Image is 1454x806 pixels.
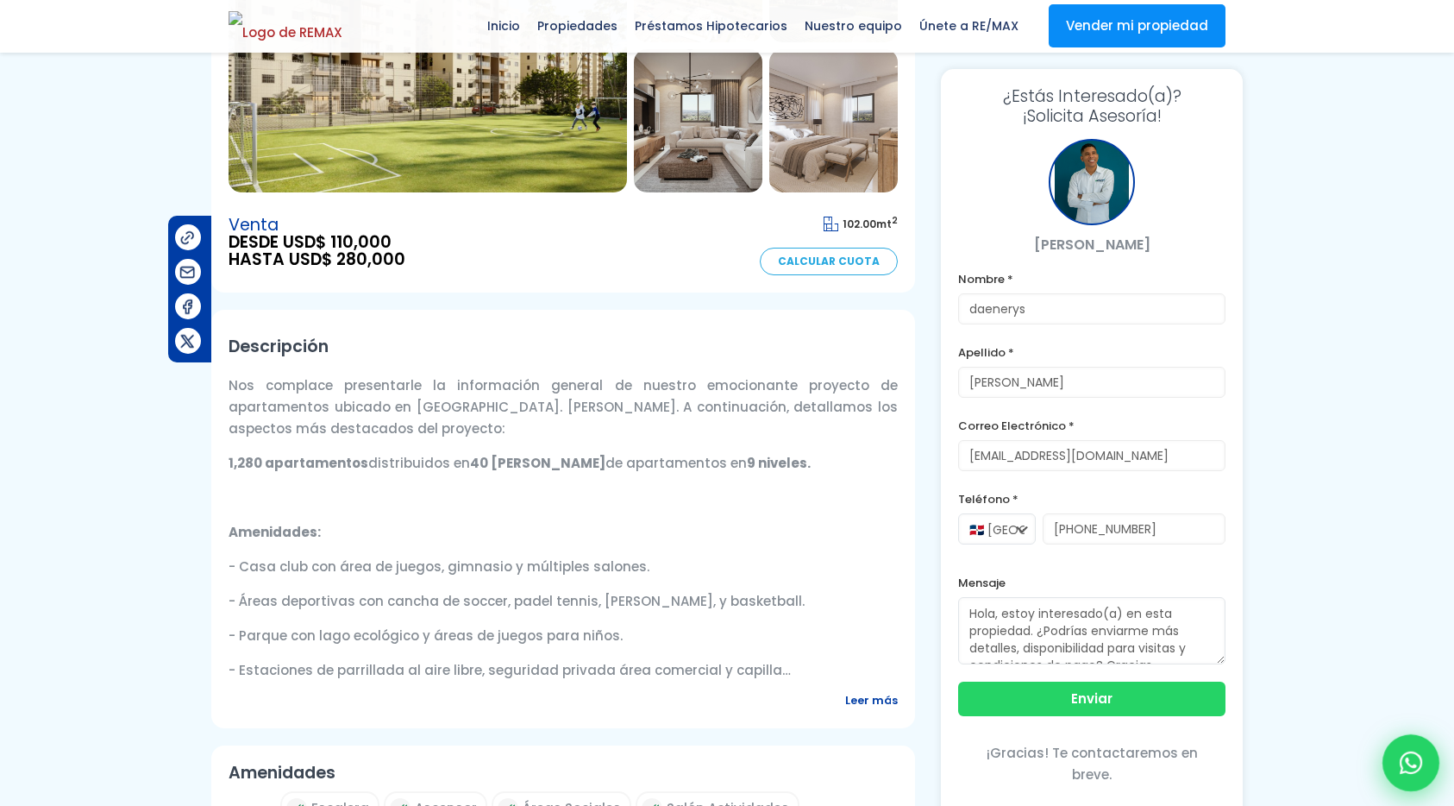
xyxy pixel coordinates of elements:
span: Inicio [479,13,529,39]
p: distribuidos en de apartamentos en [229,452,898,474]
p: - Casa club con área de juegos, gimnasio y múltiples salones. [229,556,898,577]
a: Calcular Cuota [760,248,898,275]
input: 123-456-7890 [1043,513,1225,545]
span: Nuestro equipo [796,13,911,39]
img: Compartir [179,229,197,247]
label: Nombre * [958,268,1225,290]
p: - Áreas deportivas con cancha de soccer, padel tennis, [PERSON_NAME], y basketball. [229,590,898,612]
p: [PERSON_NAME] [958,234,1225,255]
a: Vender mi propiedad [1049,4,1225,47]
sup: 2 [892,214,898,227]
p: - Parque con lago ecológico y áreas de juegos para niños. [229,625,898,646]
span: Propiedades [529,13,626,39]
strong: 1,280 apartamentos [229,454,368,472]
strong: 40 [PERSON_NAME] [470,454,605,472]
img: Logo de REMAX [229,11,342,41]
h3: ¡Solicita Asesoría! [958,86,1225,126]
label: Apellido * [958,342,1225,363]
div: Franklin Marte Gonzalez [1049,139,1135,225]
span: Únete a RE/MAX [911,13,1027,39]
span: HASTA USD$ 280,000 [229,251,405,268]
strong: Amenidades: [229,523,321,541]
label: Correo Electrónico * [958,415,1225,437]
h2: Descripción [229,327,898,366]
span: 102.00 [843,217,876,231]
span: mt [824,217,898,231]
img: Compartir [179,298,197,316]
span: Venta [229,217,405,234]
strong: 9 niveles. [747,454,811,472]
img: Compartir [179,332,197,350]
button: Enviar [958,682,1225,716]
p: - Estaciones de parrillada al aire libre, seguridad privada área comercial y capilla [229,659,898,681]
h2: Amenidades [229,763,898,783]
img: Proyecto en Jacobo Majluta [769,49,898,192]
span: Préstamos Hipotecarios [626,13,796,39]
img: Proyecto en Jacobo Majluta [634,49,762,192]
span: Leer más [845,690,898,711]
img: Compartir [179,263,197,281]
label: Mensaje [958,572,1225,594]
span: DESDE USD$ 110,000 [229,234,405,251]
p: Nos complace presentarle la información general de nuestro emocionante proyecto de apartamentos u... [229,375,898,439]
textarea: Hola, estoy interesado(a) en esta propiedad. ¿Podrías enviarme más detalles, disponibilidad para ... [958,597,1225,664]
span: ¿Estás Interesado(a)? [958,86,1225,106]
label: Teléfono * [958,488,1225,510]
